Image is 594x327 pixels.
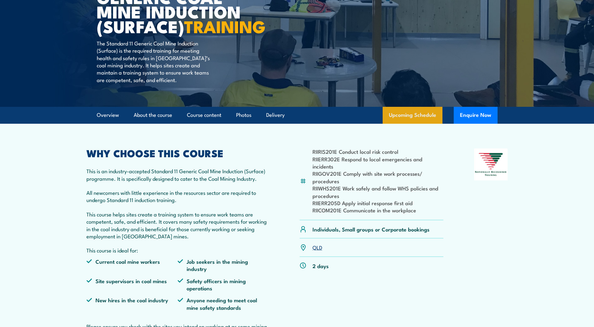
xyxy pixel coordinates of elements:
[134,107,172,123] a: About the course
[178,277,269,292] li: Safety officers in mining operations
[86,148,269,157] h2: WHY CHOOSE THIS COURSE
[312,184,444,199] li: RIIWHS201E Work safely and follow WHS policies and procedures
[184,13,266,39] strong: TRAINING
[312,262,329,269] p: 2 days
[97,107,119,123] a: Overview
[86,189,269,204] p: All newcomers with little experience in the resources sector are required to undergo Standard 11 ...
[312,155,444,170] li: RIIERR302E Respond to local emergencies and incidents
[312,226,430,233] p: Individuals, Small groups or Corporate bookings
[454,107,498,124] button: Enquire Now
[97,39,211,83] p: The Standard 11 Generic Coal Mine Induction (Surface) is the required training for meeting health...
[187,107,221,123] a: Course content
[86,167,269,182] p: This is an industry-accepted Standard 11 Generic Coal Mine Induction (Surface) programme. It is s...
[312,243,322,251] a: QLD
[86,247,269,254] p: This course is ideal for:
[86,258,178,272] li: Current coal mine workers
[312,148,444,155] li: RIIRIS201E Conduct local risk control
[178,258,269,272] li: Job seekers in the mining industry
[383,107,442,124] a: Upcoming Schedule
[474,148,508,180] img: Nationally Recognised Training logo.
[312,206,444,214] li: RIICOM201E Communicate in the workplace
[312,199,444,206] li: RIIERR205D Apply initial response first aid
[236,107,251,123] a: Photos
[178,296,269,311] li: Anyone needing to meet coal mine safety standards
[86,210,269,240] p: This course helps sites create a training system to ensure work teams are competent, safe, and ef...
[86,296,178,311] li: New hires in the coal industry
[86,277,178,292] li: Site supervisors in coal mines
[312,170,444,184] li: RIIGOV201E Comply with site work processes/ procedures
[266,107,285,123] a: Delivery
